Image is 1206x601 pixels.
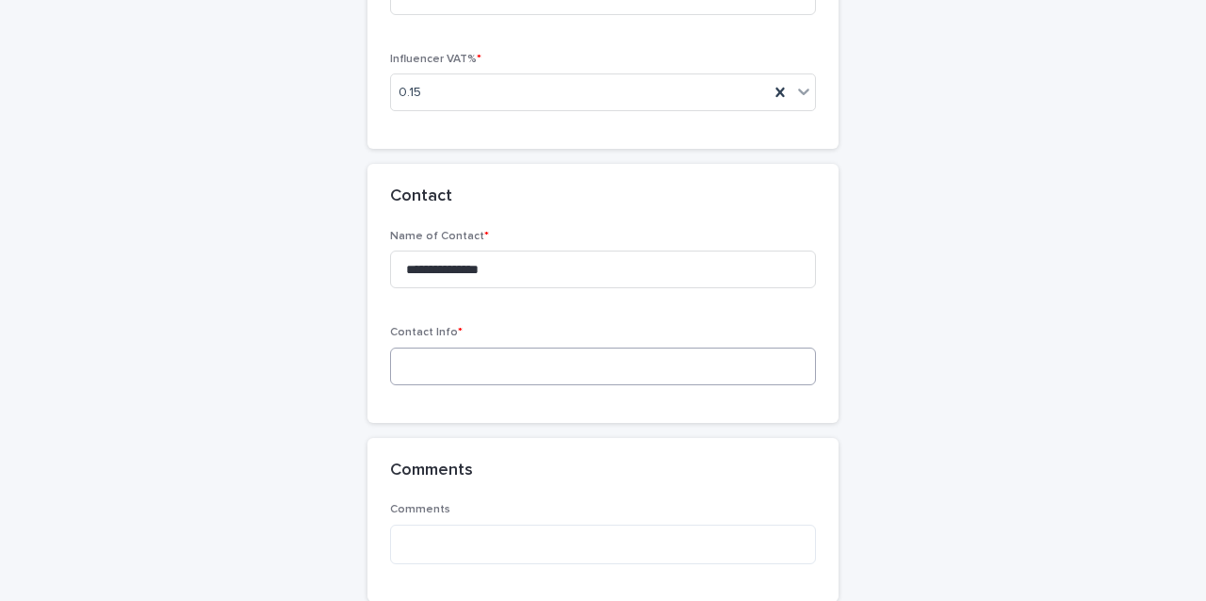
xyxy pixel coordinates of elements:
[390,187,452,207] h2: Contact
[390,327,463,338] span: Contact Info
[390,54,481,65] span: Influencer VAT%
[399,83,421,103] span: 0.15
[390,504,450,515] span: Comments
[390,461,473,481] h2: Comments
[390,231,489,242] span: Name of Contact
